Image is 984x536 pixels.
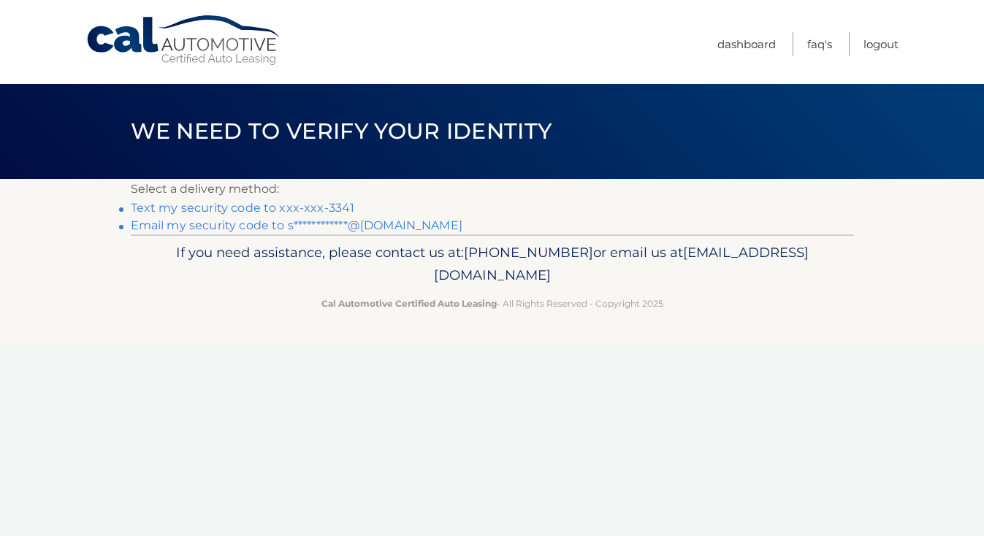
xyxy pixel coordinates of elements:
a: Dashboard [717,32,776,56]
p: - All Rights Reserved - Copyright 2025 [140,296,844,311]
strong: Cal Automotive Certified Auto Leasing [321,298,497,309]
a: FAQ's [807,32,832,56]
a: Text my security code to xxx-xxx-3341 [131,201,355,215]
a: Cal Automotive [85,15,283,66]
a: Logout [863,32,899,56]
p: If you need assistance, please contact us at: or email us at [140,241,844,288]
p: Select a delivery method: [131,179,854,199]
span: [PHONE_NUMBER] [464,244,593,261]
span: We need to verify your identity [131,118,552,145]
